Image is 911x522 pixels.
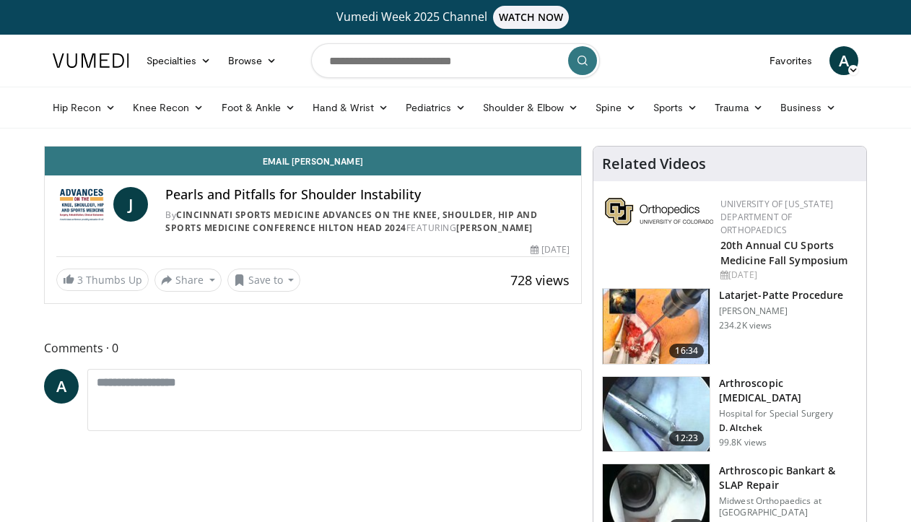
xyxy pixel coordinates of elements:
a: J [113,187,148,222]
img: 617583_3.png.150x105_q85_crop-smart_upscale.jpg [603,289,710,364]
span: 16:34 [669,344,704,358]
a: Vumedi Week 2025 ChannelWATCH NOW [55,6,856,29]
a: Favorites [761,46,821,75]
p: [PERSON_NAME] [719,305,843,317]
img: Cincinnati Sports Medicine Advances on the Knee, Shoulder, Hip and Sports Medicine Conference Hil... [56,187,108,222]
a: A [44,369,79,404]
a: A [829,46,858,75]
p: Hospital for Special Surgery [719,408,858,419]
a: [PERSON_NAME] [456,222,533,234]
span: WATCH NOW [493,6,570,29]
a: Hand & Wrist [304,93,397,122]
a: Cincinnati Sports Medicine Advances on the Knee, Shoulder, Hip and Sports Medicine Conference Hil... [165,209,537,234]
h4: Pearls and Pitfalls for Shoulder Instability [165,187,570,203]
h3: Latarjet-Patte Procedure [719,288,843,303]
a: Shoulder & Elbow [474,93,587,122]
span: 728 views [510,271,570,289]
a: 16:34 Latarjet-Patte Procedure [PERSON_NAME] 234.2K views [602,288,858,365]
span: Comments 0 [44,339,582,357]
a: Pediatrics [397,93,474,122]
span: 3 [77,273,83,287]
a: Spine [587,93,644,122]
a: Sports [645,93,707,122]
h3: Arthroscopic [MEDICAL_DATA] [719,376,858,405]
a: Business [772,93,845,122]
a: Hip Recon [44,93,124,122]
p: 234.2K views [719,320,772,331]
h4: Related Videos [602,155,706,173]
img: VuMedi Logo [53,53,129,68]
a: Foot & Ankle [213,93,305,122]
a: 12:23 Arthroscopic [MEDICAL_DATA] Hospital for Special Surgery D. Altchek 99.8K views [602,376,858,453]
div: [DATE] [531,243,570,256]
div: [DATE] [720,269,855,282]
img: 355603a8-37da-49b6-856f-e00d7e9307d3.png.150x105_q85_autocrop_double_scale_upscale_version-0.2.png [605,198,713,225]
input: Search topics, interventions [311,43,600,78]
a: Trauma [706,93,772,122]
a: 3 Thumbs Up [56,269,149,291]
a: Knee Recon [124,93,213,122]
a: Specialties [138,46,219,75]
span: 12:23 [669,431,704,445]
p: 99.8K views [719,437,767,448]
a: 20th Annual CU Sports Medicine Fall Symposium [720,238,847,267]
a: Browse [219,46,286,75]
a: University of [US_STATE] Department of Orthopaedics [720,198,833,236]
h3: Arthroscopic Bankart & SLAP Repair [719,464,858,492]
img: 10039_3.png.150x105_q85_crop-smart_upscale.jpg [603,377,710,452]
p: D. Altchek [719,422,858,434]
a: Email [PERSON_NAME] [45,147,581,175]
p: Midwest Orthopaedics at [GEOGRAPHIC_DATA] [719,495,858,518]
div: By FEATURING [165,209,570,235]
button: Save to [227,269,301,292]
button: Share [154,269,222,292]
